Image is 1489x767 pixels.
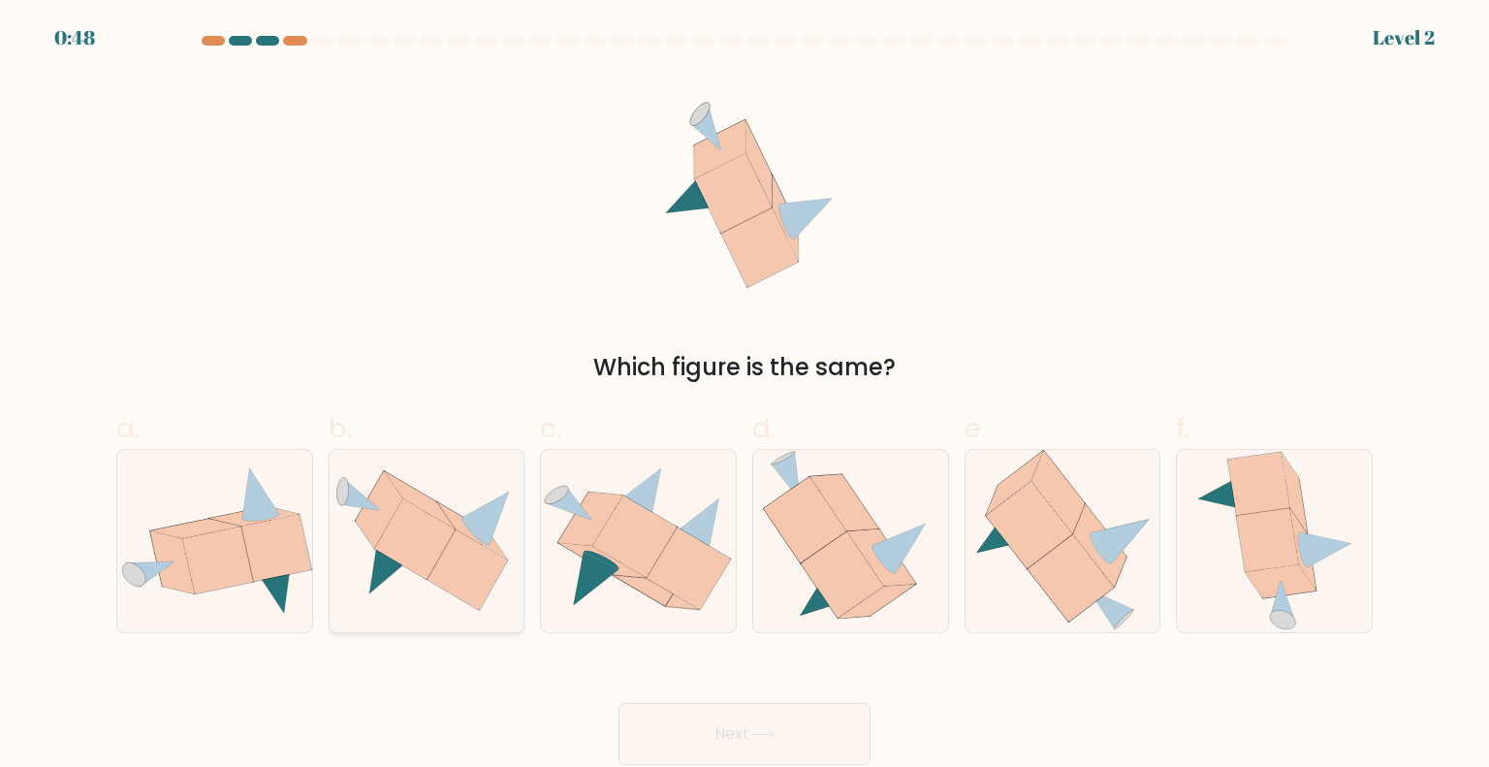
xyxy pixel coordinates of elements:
[329,409,352,447] span: b.
[1373,23,1435,52] div: Level 2
[116,409,140,447] span: a.
[965,409,986,447] span: e.
[752,409,776,447] span: d.
[618,703,871,765] button: Next
[54,23,95,52] div: 0:48
[128,350,1361,385] div: Which figure is the same?
[1176,409,1189,447] span: f.
[540,409,561,447] span: c.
